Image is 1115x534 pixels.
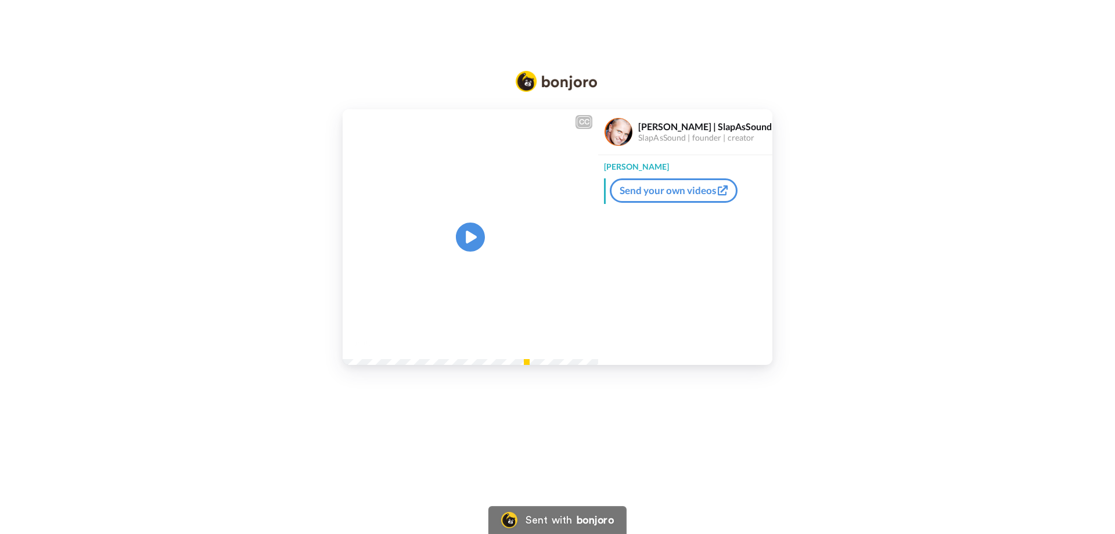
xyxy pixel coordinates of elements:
a: Send your own videos [610,178,738,203]
img: Bonjoro Logo [516,71,597,92]
div: [PERSON_NAME] | SlapAsSound [638,121,772,132]
img: Profile Image [605,118,632,146]
span: 0:00 [351,336,371,350]
div: CC [577,116,591,128]
div: SlapAsSound | founder | creator [638,133,772,143]
span: / [373,336,377,350]
div: [PERSON_NAME] [598,155,772,173]
span: 1:09 [380,336,400,350]
img: Full screen [576,337,588,349]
